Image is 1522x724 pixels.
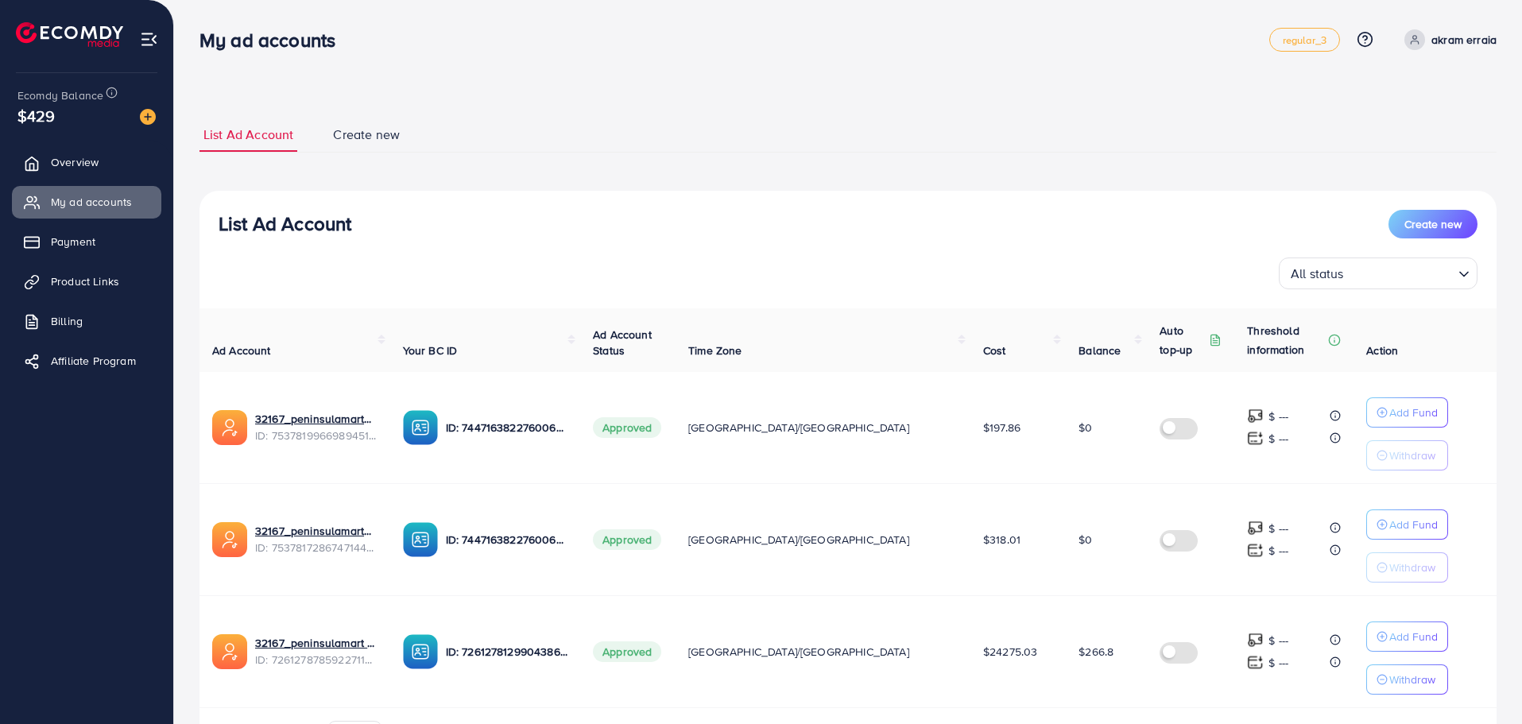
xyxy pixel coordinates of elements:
[403,343,458,358] span: Your BC ID
[593,529,661,550] span: Approved
[983,644,1037,660] span: $24275.03
[12,345,161,377] a: Affiliate Program
[1366,440,1448,470] button: Withdraw
[983,420,1020,436] span: $197.86
[12,305,161,337] a: Billing
[446,530,568,549] p: ID: 7447163822760067089
[255,635,378,651] a: 32167_peninsulamart adc 1_1690648214482
[255,540,378,556] span: ID: 7537817286747144200
[140,30,158,48] img: menu
[1268,631,1288,650] p: $ ---
[1389,670,1435,689] p: Withdraw
[1079,532,1092,548] span: $0
[219,212,351,235] h3: List Ad Account
[446,642,568,661] p: ID: 7261278129904386049
[1288,262,1347,285] span: All status
[12,265,161,297] a: Product Links
[255,523,378,539] a: 32167_peninsulamart3_1755035549846
[1404,216,1462,232] span: Create new
[1366,343,1398,358] span: Action
[1366,509,1448,540] button: Add Fund
[1247,654,1264,671] img: top-up amount
[255,428,378,443] span: ID: 7537819966989451281
[1389,627,1438,646] p: Add Fund
[12,186,161,218] a: My ad accounts
[1247,430,1264,447] img: top-up amount
[203,126,293,144] span: List Ad Account
[255,635,378,668] div: <span class='underline'>32167_peninsulamart adc 1_1690648214482</span></br>7261278785922711553
[1269,28,1340,52] a: regular_3
[688,532,909,548] span: [GEOGRAPHIC_DATA]/[GEOGRAPHIC_DATA]
[1247,321,1325,359] p: Threshold information
[333,126,400,144] span: Create new
[1454,652,1510,712] iframe: Chat
[212,410,247,445] img: ic-ads-acc.e4c84228.svg
[1160,321,1206,359] p: Auto top-up
[446,418,568,437] p: ID: 7447163822760067089
[1079,420,1092,436] span: $0
[1247,520,1264,536] img: top-up amount
[51,234,95,250] span: Payment
[688,644,909,660] span: [GEOGRAPHIC_DATA]/[GEOGRAPHIC_DATA]
[1366,552,1448,583] button: Withdraw
[212,343,271,358] span: Ad Account
[1268,519,1288,538] p: $ ---
[983,532,1020,548] span: $318.01
[255,523,378,556] div: <span class='underline'>32167_peninsulamart3_1755035549846</span></br>7537817286747144200
[140,109,156,125] img: image
[1389,403,1438,422] p: Add Fund
[51,154,99,170] span: Overview
[255,411,378,443] div: <span class='underline'>32167_peninsulamart2_1755035523238</span></br>7537819966989451281
[1431,30,1497,49] p: akram erraia
[1388,210,1477,238] button: Create new
[688,420,909,436] span: [GEOGRAPHIC_DATA]/[GEOGRAPHIC_DATA]
[1079,644,1113,660] span: $266.8
[17,87,103,103] span: Ecomdy Balance
[212,522,247,557] img: ic-ads-acc.e4c84228.svg
[403,522,438,557] img: ic-ba-acc.ded83a64.svg
[593,327,652,358] span: Ad Account Status
[1389,446,1435,465] p: Withdraw
[983,343,1006,358] span: Cost
[255,652,378,668] span: ID: 7261278785922711553
[51,313,83,329] span: Billing
[1268,541,1288,560] p: $ ---
[1247,408,1264,424] img: top-up amount
[1366,664,1448,695] button: Withdraw
[1247,632,1264,649] img: top-up amount
[1398,29,1497,50] a: akram erraia
[593,417,661,438] span: Approved
[1079,343,1121,358] span: Balance
[1366,397,1448,428] button: Add Fund
[1268,653,1288,672] p: $ ---
[12,226,161,257] a: Payment
[212,634,247,669] img: ic-ads-acc.e4c84228.svg
[255,411,378,427] a: 32167_peninsulamart2_1755035523238
[1349,259,1452,285] input: Search for option
[1268,407,1288,426] p: $ ---
[17,104,56,127] span: $429
[51,353,136,369] span: Affiliate Program
[12,146,161,178] a: Overview
[403,634,438,669] img: ic-ba-acc.ded83a64.svg
[593,641,661,662] span: Approved
[51,194,132,210] span: My ad accounts
[403,410,438,445] img: ic-ba-acc.ded83a64.svg
[1268,429,1288,448] p: $ ---
[1279,257,1477,289] div: Search for option
[1247,542,1264,559] img: top-up amount
[1283,35,1326,45] span: regular_3
[688,343,742,358] span: Time Zone
[51,273,119,289] span: Product Links
[16,22,123,47] img: logo
[1389,558,1435,577] p: Withdraw
[199,29,348,52] h3: My ad accounts
[1366,621,1448,652] button: Add Fund
[1389,515,1438,534] p: Add Fund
